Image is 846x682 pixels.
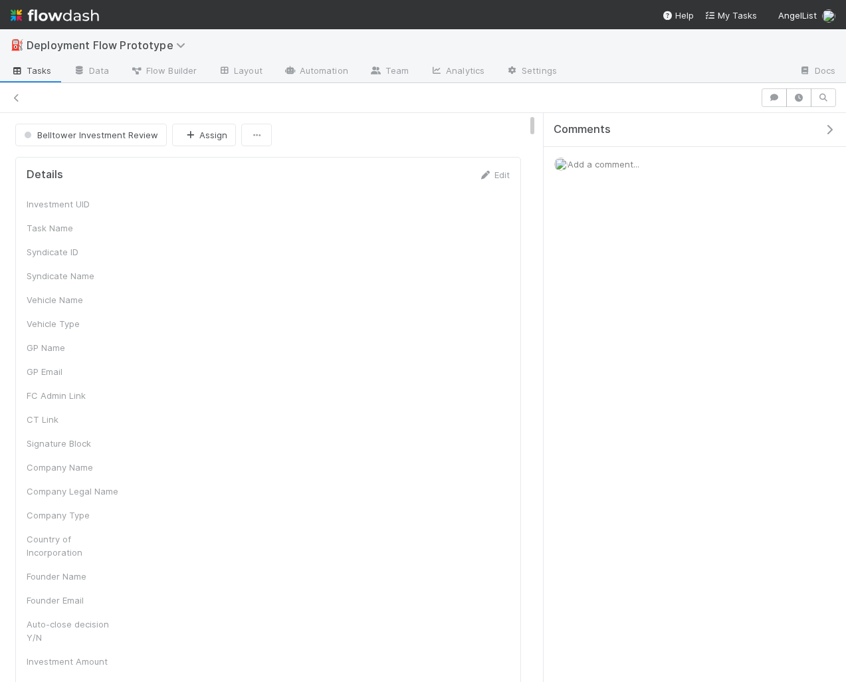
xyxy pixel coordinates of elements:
[27,317,126,330] div: Vehicle Type
[704,10,757,21] span: My Tasks
[27,461,126,474] div: Company Name
[273,61,359,82] a: Automation
[27,341,126,354] div: GP Name
[11,4,99,27] img: logo-inverted-e16ddd16eac7371096b0.svg
[419,61,495,82] a: Analytics
[554,123,611,136] span: Comments
[27,221,126,235] div: Task Name
[788,61,846,82] a: Docs
[27,197,126,211] div: Investment UID
[27,532,126,559] div: Country of Incorporation
[207,61,273,82] a: Layout
[15,124,167,146] button: Belltower Investment Review
[27,655,126,668] div: Investment Amount
[27,168,63,181] h5: Details
[27,618,126,644] div: Auto-close decision Y/N
[27,365,126,378] div: GP Email
[495,61,568,82] a: Settings
[822,9,835,23] img: avatar_7e1c67d1-c55a-4d71-9394-c171c6adeb61.png
[704,9,757,22] a: My Tasks
[172,124,236,146] button: Assign
[27,437,126,450] div: Signature Block
[27,269,126,283] div: Syndicate Name
[568,159,639,170] span: Add a comment...
[662,9,694,22] div: Help
[62,61,120,82] a: Data
[554,158,568,171] img: avatar_7e1c67d1-c55a-4d71-9394-c171c6adeb61.png
[27,293,126,306] div: Vehicle Name
[27,413,126,426] div: CT Link
[359,61,419,82] a: Team
[778,10,817,21] span: AngelList
[11,39,24,51] span: ⛽
[27,245,126,259] div: Syndicate ID
[27,594,126,607] div: Founder Email
[478,170,510,180] a: Edit
[21,130,158,140] span: Belltower Investment Review
[27,39,192,52] span: Deployment Flow Prototype
[27,570,126,583] div: Founder Name
[27,485,126,498] div: Company Legal Name
[27,509,126,522] div: Company Type
[130,64,197,77] span: Flow Builder
[120,61,207,82] a: Flow Builder
[27,389,126,402] div: FC Admin Link
[11,64,52,77] span: Tasks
